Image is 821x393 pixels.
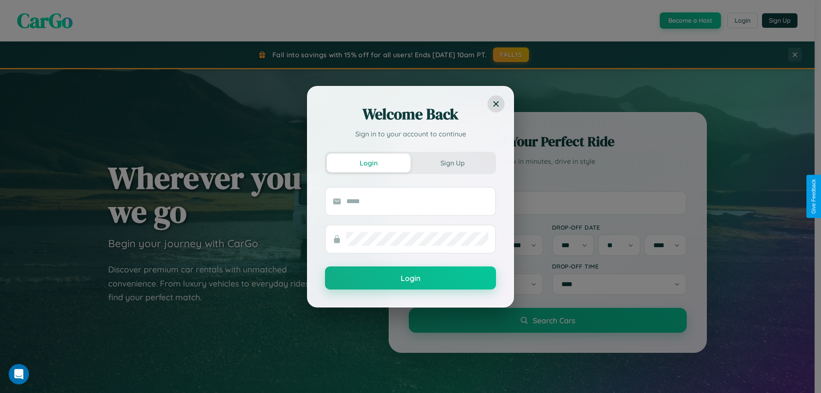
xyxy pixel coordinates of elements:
[325,266,496,290] button: Login
[325,129,496,139] p: Sign in to your account to continue
[811,179,817,214] div: Give Feedback
[325,104,496,124] h2: Welcome Back
[9,364,29,384] iframe: Intercom live chat
[410,154,494,172] button: Sign Up
[327,154,410,172] button: Login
